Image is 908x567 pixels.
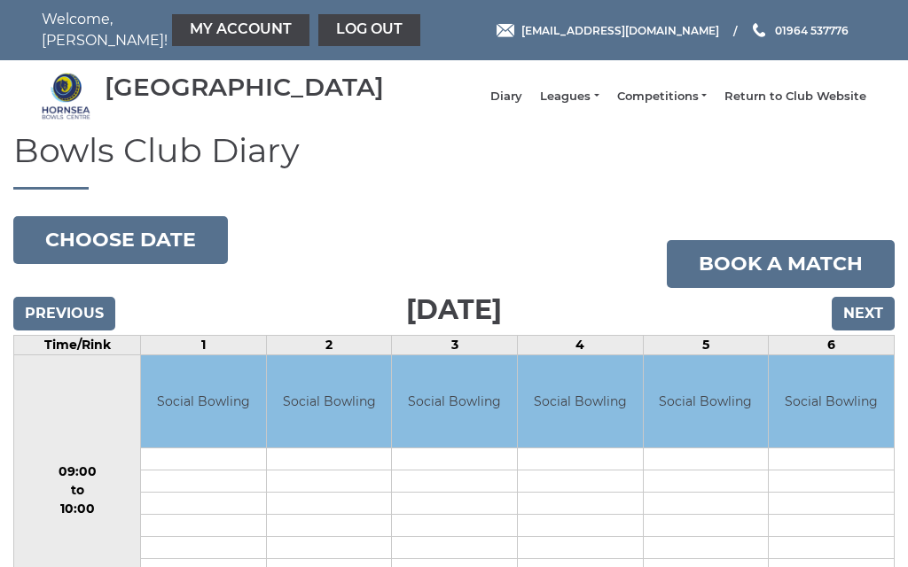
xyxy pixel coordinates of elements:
img: Email [497,24,514,37]
nav: Welcome, [PERSON_NAME]! [42,9,370,51]
img: Hornsea Bowls Centre [42,72,90,120]
td: 5 [643,335,769,354]
a: Competitions [617,89,707,105]
img: Phone us [753,23,765,37]
a: Phone us 01964 537776 [750,22,849,39]
td: Social Bowling [769,355,894,448]
input: Previous [13,297,115,330]
td: Time/Rink [14,335,141,354]
h1: Bowls Club Diary [13,132,895,190]
a: Book a match [667,240,895,288]
td: 3 [392,335,518,354]
div: [GEOGRAPHIC_DATA] [105,74,384,101]
a: My Account [172,14,309,46]
td: Social Bowling [141,355,266,448]
span: [EMAIL_ADDRESS][DOMAIN_NAME] [521,23,719,36]
span: 01964 537776 [775,23,849,36]
a: Return to Club Website [724,89,866,105]
td: Social Bowling [644,355,769,448]
input: Next [832,297,895,330]
td: Social Bowling [392,355,517,448]
td: 4 [518,335,644,354]
td: Social Bowling [267,355,392,448]
td: Social Bowling [518,355,643,448]
a: Log out [318,14,420,46]
a: Leagues [540,89,599,105]
a: Email [EMAIL_ADDRESS][DOMAIN_NAME] [497,22,719,39]
td: 1 [141,335,267,354]
td: 6 [769,335,895,354]
a: Diary [490,89,522,105]
td: 2 [266,335,392,354]
button: Choose date [13,216,228,264]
